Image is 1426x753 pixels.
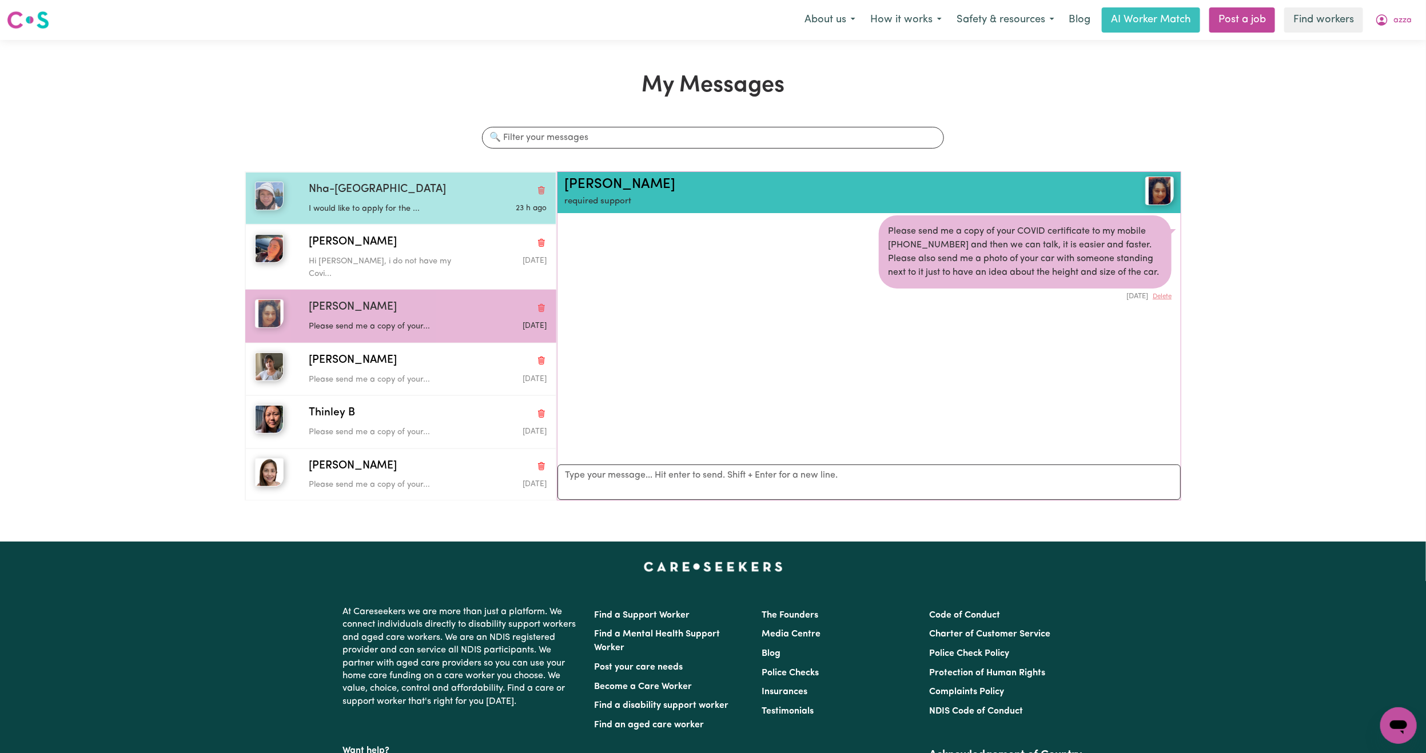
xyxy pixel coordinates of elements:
a: Joannah Y [1073,177,1174,205]
img: Nha-Nha N [255,182,284,210]
img: Careseekers logo [7,10,49,30]
span: [PERSON_NAME] [309,234,397,251]
img: View Joannah Y's profile [1145,177,1174,205]
a: Police Check Policy [930,649,1010,658]
a: Insurances [762,687,807,696]
p: I would like to apply for the ... [309,203,467,215]
p: Please send me a copy of your... [309,426,467,439]
p: Please send me a copy of your... [309,479,467,491]
button: Delete conversation [536,353,547,368]
button: Nilima T[PERSON_NAME]Delete conversationPlease send me a copy of your...Message sent on August 3,... [245,343,556,395]
a: [PERSON_NAME] [564,178,675,191]
a: Find a disability support worker [594,701,728,710]
a: Become a Care Worker [594,682,692,691]
span: [PERSON_NAME] [309,353,397,369]
div: [DATE] [879,289,1172,302]
a: The Founders [762,611,818,620]
button: Cristina h[PERSON_NAME]Delete conversationPlease send me a copy of your...Message sent on August ... [245,448,556,501]
img: Nilima T [255,353,284,381]
div: Please send me a copy of your COVID certificate to my mobile [PHONE_NUMBER] and then we can talk,... [879,215,1172,289]
button: Delete conversation [536,182,547,197]
span: Message sent on August 3, 2025 [523,322,547,330]
button: About us [797,8,863,32]
button: Joannah Y[PERSON_NAME]Delete conversationPlease send me a copy of your...Message sent on August 3... [245,290,556,342]
img: Joannah Y [255,299,284,328]
input: 🔍 Filter your messages [482,127,943,149]
a: Charter of Customer Service [930,630,1051,639]
a: Blog [1062,7,1097,33]
button: Delete conversation [536,235,547,250]
a: Post a job [1209,7,1275,33]
span: azza [1393,14,1412,27]
span: [PERSON_NAME] [309,299,397,316]
a: AI Worker Match [1102,7,1200,33]
a: Police Checks [762,668,819,678]
button: My Account [1368,8,1419,32]
button: Safety & resources [949,8,1062,32]
button: Taylor-Rose K[PERSON_NAME]Delete conversationHi [PERSON_NAME], i do not have my Covi...Message se... [245,225,556,290]
iframe: Button to launch messaging window, conversation in progress [1380,707,1417,744]
span: Message sent on August 3, 2025 [523,428,547,435]
a: Careseekers home page [644,562,783,571]
button: How it works [863,8,949,32]
a: Blog [762,649,780,658]
a: Media Centre [762,630,820,639]
a: Find a Support Worker [594,611,690,620]
span: Message sent on August 3, 2025 [523,480,547,488]
span: Message sent on August 4, 2025 [523,257,547,265]
span: [PERSON_NAME] [309,458,397,475]
span: Nha-[GEOGRAPHIC_DATA] [309,182,446,198]
span: Thinley B [309,405,355,422]
a: Post your care needs [594,663,683,672]
p: required support [564,195,1073,209]
img: Cristina h [255,458,284,487]
h1: My Messages [245,72,1182,99]
p: At Careseekers we are more than just a platform. We connect individuals directly to disability su... [342,601,580,712]
a: Find a Mental Health Support Worker [594,630,720,652]
a: Testimonials [762,707,814,716]
img: Thinley B [255,405,284,434]
button: Thinley BThinley BDelete conversationPlease send me a copy of your...Message sent on August 3, 2025 [245,395,556,448]
a: Code of Conduct [930,611,1001,620]
a: Complaints Policy [930,687,1005,696]
a: Protection of Human Rights [930,668,1046,678]
button: Delete conversation [536,406,547,421]
button: Delete conversation [536,459,547,474]
span: Message sent on August 3, 2025 [523,375,547,383]
a: Find an aged care worker [594,720,704,730]
span: Message sent on September 2, 2025 [516,205,547,212]
button: Delete conversation [536,301,547,315]
img: Taylor-Rose K [255,234,284,263]
p: Please send me a copy of your... [309,374,467,386]
p: Hi [PERSON_NAME], i do not have my Covi... [309,255,467,280]
a: Find workers [1284,7,1363,33]
button: Delete [1153,292,1172,302]
a: NDIS Code of Conduct [930,707,1023,716]
p: Please send me a copy of your... [309,321,467,333]
button: Nha-Nha NNha-[GEOGRAPHIC_DATA]Delete conversationI would like to apply for the ...Message sent on... [245,172,556,225]
a: Careseekers logo [7,7,49,33]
